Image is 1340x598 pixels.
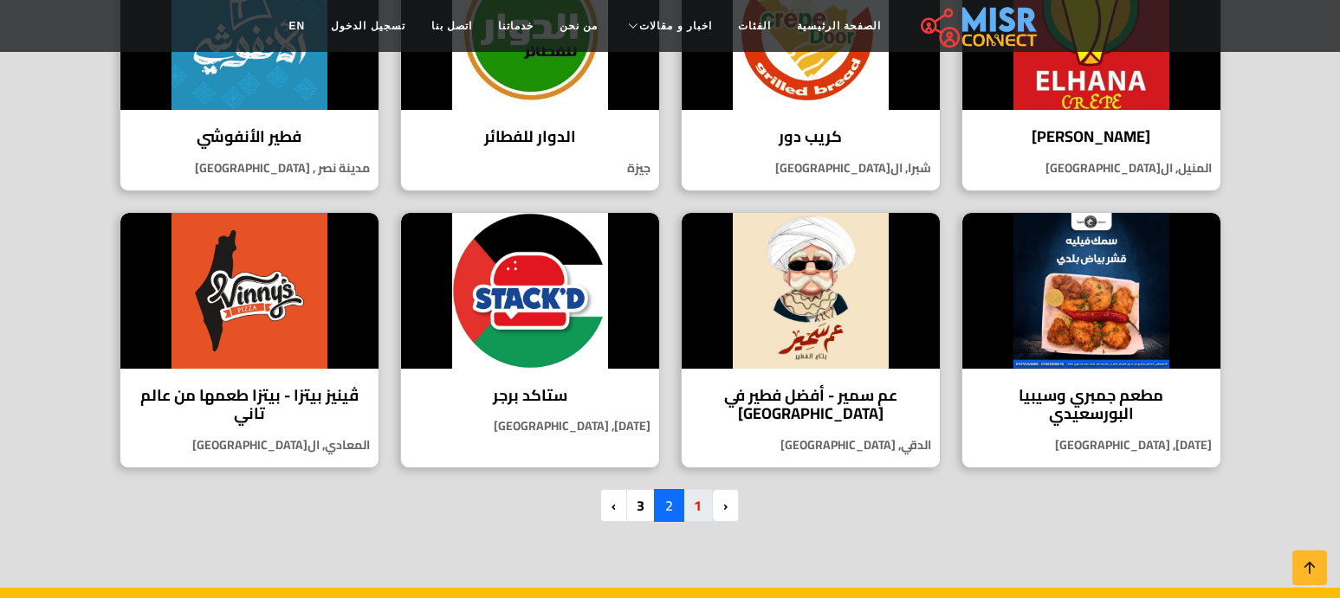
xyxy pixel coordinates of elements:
h4: مطعم جمبري وسيبيا البورسعيدي [975,386,1207,423]
p: المعادي, ال[GEOGRAPHIC_DATA] [120,436,379,454]
img: ستاكد برجر [401,213,659,369]
h4: [PERSON_NAME] [975,127,1207,146]
h4: فطير الأنفوشي [133,127,366,146]
a: اتصل بنا [418,10,485,42]
a: خدماتنا [485,10,547,42]
h4: الدوار للفطائر [414,127,646,146]
a: EN [276,10,319,42]
a: عم سمير - أفضل فطير في مصر عم سمير - أفضل فطير في [GEOGRAPHIC_DATA] الدقي, [GEOGRAPHIC_DATA] [670,212,951,468]
a: تسجيل الدخول [318,10,418,42]
a: الصفحة الرئيسية [784,10,894,42]
a: 3 [625,489,656,522]
p: [DATE], [GEOGRAPHIC_DATA] [962,436,1220,454]
p: المنيل, ال[GEOGRAPHIC_DATA] [962,159,1220,177]
a: ڤينيز بيتزا - بيتزا طعمها من عالم تاني ڤينيز بيتزا - بيتزا طعمها من عالم تاني المعادي, ال[GEOGRAP... [109,212,390,468]
h4: ڤينيز بيتزا - بيتزا طعمها من عالم تاني [133,386,366,423]
img: مطعم جمبري وسيبيا البورسعيدي [962,213,1220,369]
a: ستاكد برجر ستاكد برجر [DATE], [GEOGRAPHIC_DATA] [390,212,670,468]
h4: كريب دور [695,127,927,146]
img: main.misr_connect [921,4,1037,48]
p: [DATE], [GEOGRAPHIC_DATA] [401,417,659,435]
a: من نحن [547,10,611,42]
p: الدقي, [GEOGRAPHIC_DATA] [682,436,940,454]
p: مدينة نصر , [GEOGRAPHIC_DATA] [120,159,379,177]
h4: عم سمير - أفضل فطير في [GEOGRAPHIC_DATA] [695,386,927,423]
a: مطعم جمبري وسيبيا البورسعيدي مطعم جمبري وسيبيا البورسعيدي [DATE], [GEOGRAPHIC_DATA] [951,212,1232,468]
h4: ستاكد برجر [414,386,646,405]
img: عم سمير - أفضل فطير في مصر [682,213,940,369]
p: جيزة [401,159,659,177]
span: اخبار و مقالات [639,18,712,34]
a: الفئات [725,10,784,42]
img: ڤينيز بيتزا - بيتزا طعمها من عالم تاني [120,213,379,369]
p: شبرا, ال[GEOGRAPHIC_DATA] [682,159,940,177]
a: 1 [683,489,713,522]
span: 2 [654,489,684,522]
a: pagination.previous [712,489,739,522]
a: pagination.next [600,489,627,522]
a: اخبار و مقالات [611,10,725,42]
